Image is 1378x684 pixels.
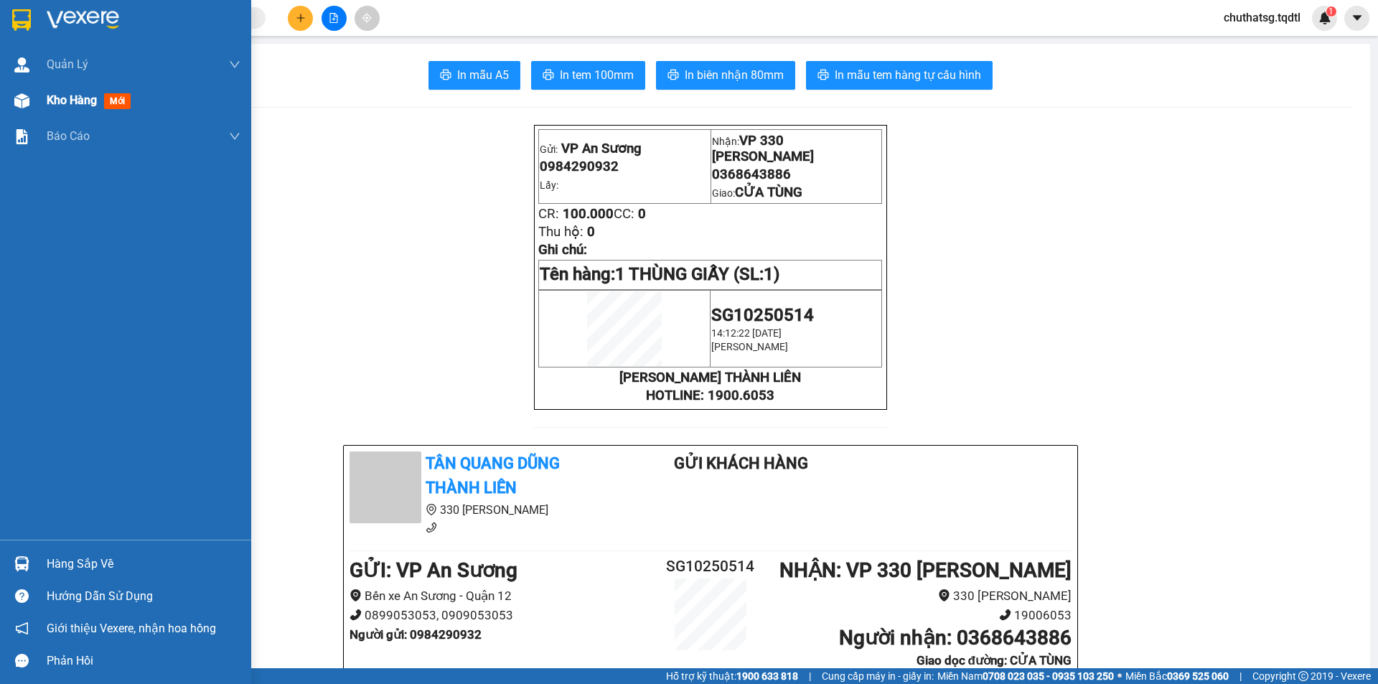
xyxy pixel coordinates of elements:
span: Hỗ trợ kỹ thuật: [666,668,798,684]
button: printerIn biên nhận 80mm [656,61,795,90]
span: plus [296,13,306,23]
span: Miền Bắc [1125,668,1229,684]
span: printer [543,69,554,83]
span: Quản Lý [47,55,88,73]
strong: [PERSON_NAME] THÀNH LIÊN [619,370,801,385]
p: Nhận: [712,133,881,164]
span: Cung cấp máy in - giấy in: [822,668,934,684]
span: Lấy: [540,179,558,191]
span: 1 [1328,6,1334,17]
span: caret-down [1351,11,1364,24]
img: warehouse-icon [14,57,29,72]
span: printer [667,69,679,83]
span: VP An Sương [561,141,642,156]
span: chuthatsg.tqdtl [1212,9,1312,27]
span: printer [817,69,829,83]
strong: 0708 023 035 - 0935 103 250 [983,670,1114,682]
span: environment [350,589,362,601]
span: Kho hàng [47,93,97,107]
button: aim [355,6,380,31]
b: Người nhận : 0368643886 [839,626,1072,650]
span: In tem 100mm [560,66,634,84]
b: NHẬN : VP 330 [PERSON_NAME] [779,558,1072,582]
span: VP 330 [PERSON_NAME] [712,133,814,164]
span: 14:12:22 [DATE] [711,327,782,339]
span: down [229,59,240,70]
span: 0984290932 [540,159,619,174]
p: Gửi: [540,141,709,156]
span: 1) [764,264,779,284]
li: 330 [PERSON_NAME] [771,586,1072,606]
span: environment [426,504,437,515]
span: Tên hàng: [540,264,779,284]
li: 19006053 [771,606,1072,625]
span: In biên nhận 80mm [685,66,784,84]
span: environment [938,589,950,601]
li: 330 [PERSON_NAME] [350,501,617,519]
span: mới [104,93,131,109]
span: phone [350,609,362,621]
b: GỬI : VP An Sương [350,558,517,582]
span: In mẫu tem hàng tự cấu hình [835,66,981,84]
span: aim [362,13,372,23]
span: question-circle [15,589,29,603]
span: CỬA TÙNG [735,184,802,200]
img: logo-vxr [12,9,31,31]
span: | [1239,668,1242,684]
img: solution-icon [14,129,29,144]
span: 0 [587,224,595,240]
span: Thu hộ: [538,224,583,240]
b: Người gửi : 0984290932 [350,627,482,642]
img: warehouse-icon [14,93,29,108]
span: Giới thiệu Vexere, nhận hoa hồng [47,619,216,637]
li: Bến xe An Sương - Quận 12 [350,586,650,606]
button: printerIn mẫu A5 [428,61,520,90]
strong: 1900 633 818 [736,670,798,682]
span: down [229,131,240,142]
h2: SG10250514 [650,555,771,578]
span: copyright [1298,671,1308,681]
button: file-add [322,6,347,31]
span: 0368643886 [712,167,791,182]
b: Giao dọc đường: CỬA TÙNG [917,653,1072,667]
button: printerIn mẫu tem hàng tự cấu hình [806,61,993,90]
span: In mẫu A5 [457,66,509,84]
button: printerIn tem 100mm [531,61,645,90]
span: [PERSON_NAME] [711,341,788,352]
div: Hàng sắp về [47,553,240,575]
sup: 1 [1326,6,1336,17]
span: Giao: [712,187,802,199]
b: Gửi khách hàng [674,454,808,472]
img: icon-new-feature [1318,11,1331,24]
img: warehouse-icon [14,556,29,571]
span: SG10250514 [711,305,814,325]
span: Miền Nam [937,668,1114,684]
span: CC: [614,206,634,222]
span: notification [15,622,29,635]
span: phone [426,522,437,533]
div: Phản hồi [47,650,240,672]
span: Ghi chú: [538,242,587,258]
strong: 0369 525 060 [1167,670,1229,682]
span: 0 [638,206,646,222]
span: 100.000 [563,206,614,222]
span: phone [999,609,1011,621]
li: 0899053053, 0909053053 [350,606,650,625]
span: | [809,668,811,684]
span: file-add [329,13,339,23]
div: Hướng dẫn sử dụng [47,586,240,607]
button: plus [288,6,313,31]
b: Tân Quang Dũng Thành Liên [426,454,560,497]
span: message [15,654,29,667]
button: caret-down [1344,6,1369,31]
span: 1 THÙNG GIẤY (SL: [615,264,779,284]
strong: HOTLINE: 1900.6053 [646,388,774,403]
span: printer [440,69,451,83]
span: CR: [538,206,559,222]
span: ⚪️ [1117,673,1122,679]
span: Báo cáo [47,127,90,145]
